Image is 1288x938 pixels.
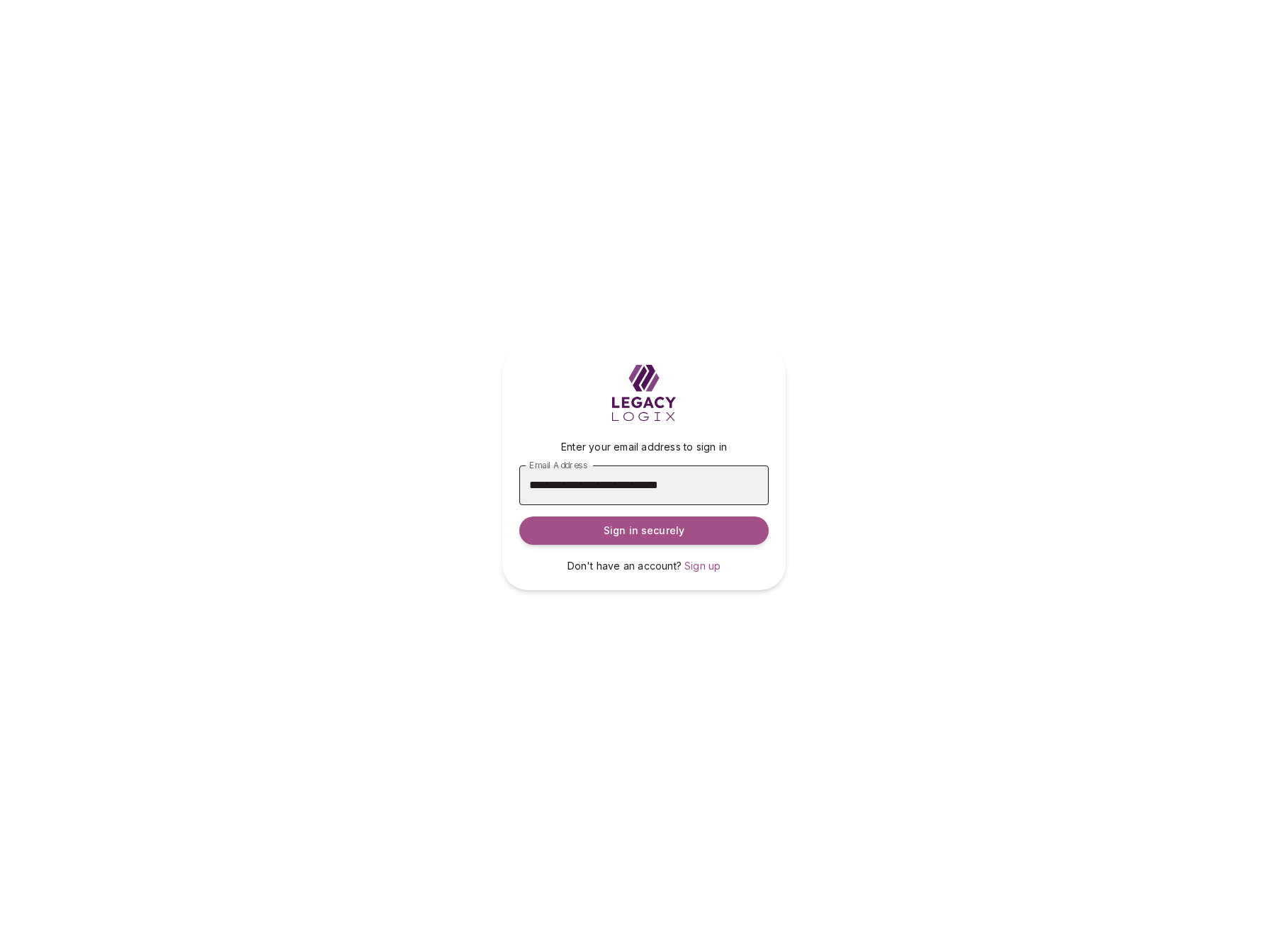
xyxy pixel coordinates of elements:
span: Don't have an account? [567,560,682,572]
a: Sign up [684,559,721,573]
span: Email Address [529,459,587,470]
button: Sign in securely [519,516,769,545]
span: Sign up [684,560,721,572]
span: Enter your email address to sign in [561,441,727,453]
span: Sign in securely [604,524,684,538]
